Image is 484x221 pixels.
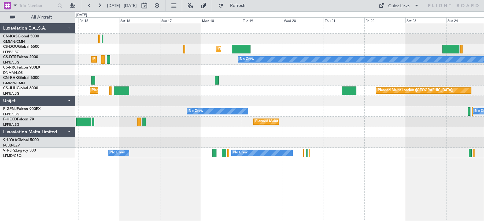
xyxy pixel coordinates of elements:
a: CS-JHHGlobal 6000 [3,86,38,90]
span: CS-DTR [3,55,17,59]
span: Refresh [225,3,251,8]
input: Trip Number [19,1,55,10]
a: LFPB/LBG [3,112,20,117]
div: Sun 17 [160,17,201,23]
a: GMMN/CMN [3,81,25,86]
div: Planned Maint [GEOGRAPHIC_DATA] ([GEOGRAPHIC_DATA]) [255,117,354,126]
div: Mon 18 [201,17,242,23]
span: CN-KAS [3,35,18,38]
button: Quick Links [376,1,422,11]
span: 9H-LPZ [3,149,16,152]
button: Refresh [215,1,253,11]
a: F-GPNJFalcon 900EX [3,107,41,111]
div: Quick Links [388,3,410,9]
a: LFPB/LBG [3,60,20,65]
span: 9H-YAA [3,138,17,142]
div: Planned Maint London ([GEOGRAPHIC_DATA]) [378,86,453,95]
a: LFMD/CEQ [3,153,21,158]
span: F-HECD [3,118,17,121]
div: Planned Maint [GEOGRAPHIC_DATA] ([GEOGRAPHIC_DATA]) [218,44,317,54]
span: CS-DOU [3,45,18,49]
div: Planned Maint [GEOGRAPHIC_DATA] ([GEOGRAPHIC_DATA]) [93,55,193,64]
div: Fri 15 [78,17,119,23]
div: Wed 20 [283,17,324,23]
span: F-GPNJ [3,107,17,111]
div: Planned Maint [GEOGRAPHIC_DATA] ([GEOGRAPHIC_DATA]) [92,86,191,95]
a: CS-DOUGlobal 6500 [3,45,39,49]
div: No Crew [233,148,248,157]
div: Sat 16 [119,17,160,23]
div: No Crew [189,107,203,116]
div: Fri 22 [364,17,405,23]
span: [DATE] - [DATE] [107,3,137,8]
a: CN-RAKGlobal 6000 [3,76,39,80]
span: CN-RAK [3,76,18,80]
a: LFPB/LBG [3,122,20,127]
a: CN-KASGlobal 5000 [3,35,39,38]
div: Thu 21 [324,17,365,23]
div: Tue 19 [242,17,283,23]
a: 9H-LPZLegacy 500 [3,149,36,152]
a: LFPB/LBG [3,91,20,96]
div: [DATE] [76,13,87,18]
a: GMMN/CMN [3,39,25,44]
span: CS-RRC [3,66,17,69]
a: F-HECDFalcon 7X [3,118,34,121]
a: DNMM/LOS [3,70,23,75]
div: No Crew [110,148,125,157]
a: FCBB/BZV [3,143,20,148]
div: No Crew [240,55,254,64]
a: CS-DTRFalcon 2000 [3,55,38,59]
div: Sat 23 [405,17,446,23]
a: 9H-YAAGlobal 5000 [3,138,39,142]
a: LFPB/LBG [3,50,20,54]
a: CS-RRCFalcon 900LX [3,66,40,69]
span: All Aircraft [16,15,66,19]
button: All Aircraft [7,12,68,22]
span: CS-JHH [3,86,17,90]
